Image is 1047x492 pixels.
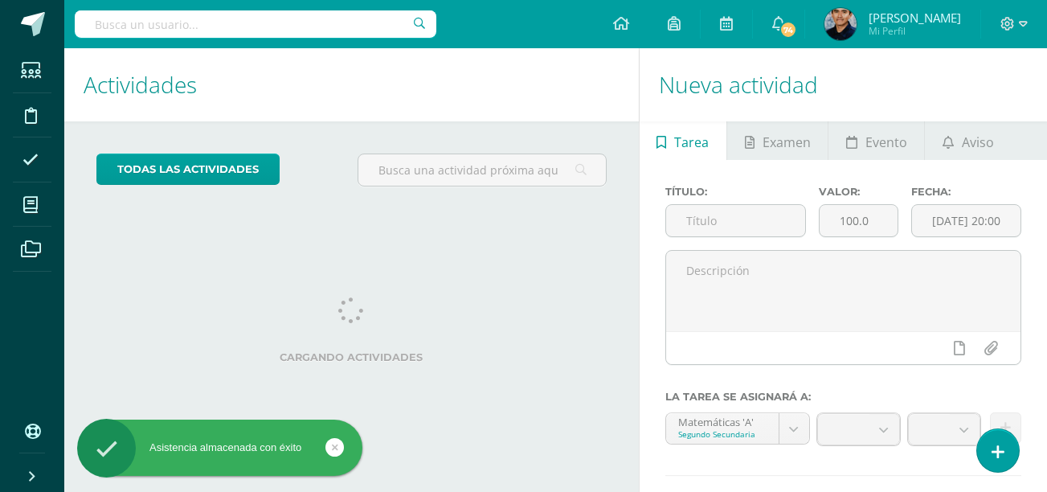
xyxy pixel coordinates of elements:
span: 74 [779,21,796,39]
span: Aviso [962,123,994,162]
a: todas las Actividades [96,154,280,185]
div: Matemáticas 'A' [678,413,767,428]
a: Examen [727,121,828,160]
img: 34b7d2815c833d3d4a9d7dedfdeadf41.png [824,8,857,40]
span: Evento [865,123,907,162]
h1: Nueva actividad [659,48,1028,121]
div: Segundo Secundaria [678,428,767,440]
input: Busca un usuario... [75,10,436,38]
label: La tarea se asignará a: [665,391,1021,403]
a: Evento [828,121,924,160]
span: Tarea [674,123,709,162]
input: Título [666,205,805,236]
a: Tarea [640,121,726,160]
label: Título: [665,186,806,198]
div: Asistencia almacenada con éxito [77,441,362,455]
span: Mi Perfil [869,24,961,38]
input: Busca una actividad próxima aquí... [358,154,605,186]
label: Valor: [819,186,898,198]
span: Examen [763,123,811,162]
input: Puntos máximos [820,205,898,236]
span: [PERSON_NAME] [869,10,961,26]
input: Fecha de entrega [912,205,1020,236]
label: Cargando actividades [96,351,607,363]
a: Matemáticas 'A'Segundo Secundaria [666,413,809,444]
label: Fecha: [911,186,1021,198]
h1: Actividades [84,48,620,121]
a: Aviso [925,121,1011,160]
